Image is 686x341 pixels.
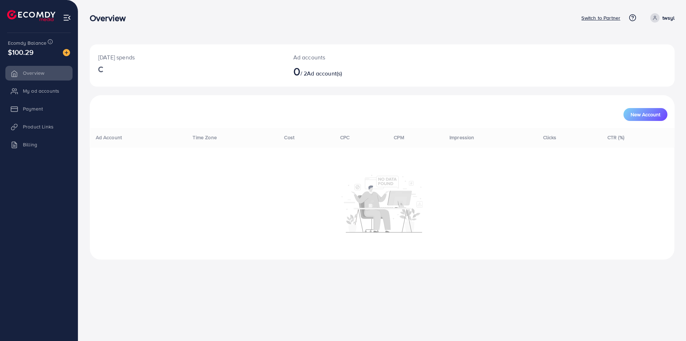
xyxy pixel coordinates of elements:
span: $100.29 [8,47,34,57]
span: 0 [293,63,300,79]
img: menu [63,14,71,22]
p: Ad accounts [293,53,422,62]
p: [DATE] spends [98,53,276,62]
h3: Overview [90,13,131,23]
h2: / 2 [293,64,422,78]
button: New Account [623,108,667,121]
p: twsyl [662,14,675,22]
img: logo [7,10,55,21]
span: Ecomdy Balance [8,39,46,47]
a: twsyl [647,13,675,23]
span: New Account [631,112,660,117]
p: Switch to Partner [581,14,620,22]
img: image [63,49,70,56]
span: Ad account(s) [307,69,342,77]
